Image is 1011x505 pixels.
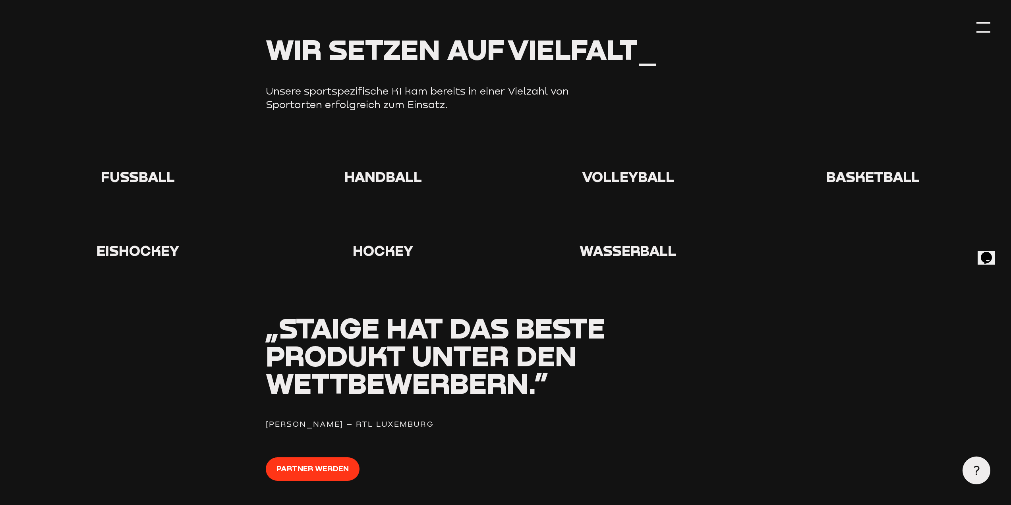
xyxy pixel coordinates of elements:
[266,311,605,400] span: „Staige hat das beste Produkt unter den Wettbewerbern.”
[266,457,360,480] a: Partner werden
[276,462,349,474] span: Partner werden
[353,242,414,259] span: Hockey
[580,242,676,259] span: Wasserball
[344,168,422,185] span: Handball
[266,84,603,112] p: Unsere sportspezifische KI kam bereits in einer Vielzahl von Sportarten erfolgreich zum Einsatz.
[978,241,1003,265] iframe: chat widget
[826,168,920,185] span: Basketball
[507,32,657,66] span: Vielfalt_
[97,242,180,259] span: Eishockey
[266,32,505,66] span: Wir setzen auf
[101,168,175,185] span: Fußball
[266,418,745,430] div: [PERSON_NAME] – RTL Luxemburg
[582,168,674,185] span: Volleyball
